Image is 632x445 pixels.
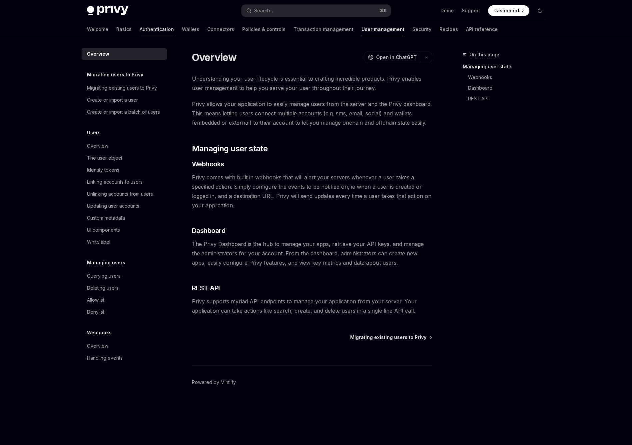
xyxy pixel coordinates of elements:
[535,5,545,16] button: Toggle dark mode
[87,21,108,37] a: Welcome
[192,99,432,127] span: Privy allows your application to easily manage users from the server and the Privy dashboard. Thi...
[82,94,167,106] a: Create or import a user
[87,108,160,116] div: Create or import a batch of users
[87,50,109,58] div: Overview
[82,176,167,188] a: Linking accounts to users
[82,294,167,306] a: Allowlist
[82,306,167,318] a: Denylist
[87,142,108,150] div: Overview
[82,236,167,248] a: Whitelabel
[82,270,167,282] a: Querying users
[87,84,157,92] div: Migrating existing users to Privy
[87,190,153,198] div: Unlinking accounts from users
[87,296,104,304] div: Allowlist
[87,129,101,137] h5: Users
[192,297,432,315] span: Privy supports myriad API endpoints to manage your application from your server. Your application...
[468,93,551,104] a: REST API
[468,72,551,83] a: Webhooks
[82,200,167,212] a: Updating user accounts
[87,354,123,362] div: Handling events
[192,226,226,235] span: Dashboard
[192,173,432,210] span: Privy comes with built in webhooks that will alert your servers whenever a user takes a specified...
[82,152,167,164] a: The user object
[87,329,112,337] h5: Webhooks
[463,61,551,72] a: Managing user state
[192,283,220,293] span: REST API
[350,334,426,341] span: Migrating existing users to Privy
[192,159,224,169] span: Webhooks
[87,308,104,316] div: Denylist
[462,7,480,14] a: Support
[192,74,432,93] span: Understanding your user lifecycle is essential to crafting incredible products. Privy enables use...
[364,52,421,63] button: Open in ChatGPT
[192,143,268,154] span: Managing user state
[82,140,167,152] a: Overview
[466,21,498,37] a: API reference
[350,334,431,341] a: Migrating existing users to Privy
[82,212,167,224] a: Custom metadata
[361,21,404,37] a: User management
[82,164,167,176] a: Identity tokens
[82,282,167,294] a: Deleting users
[182,21,199,37] a: Wallets
[87,202,139,210] div: Updating user accounts
[192,379,236,386] a: Powered by Mintlify
[242,21,286,37] a: Policies & controls
[82,106,167,118] a: Create or import a batch of users
[82,48,167,60] a: Overview
[376,54,417,61] span: Open in ChatGPT
[82,224,167,236] a: UI components
[87,226,120,234] div: UI components
[87,154,122,162] div: The user object
[87,259,125,267] h5: Managing users
[493,7,519,14] span: Dashboard
[87,214,125,222] div: Custom metadata
[82,340,167,352] a: Overview
[87,71,143,79] h5: Migrating users to Privy
[87,166,119,174] div: Identity tokens
[87,238,110,246] div: Whitelabel
[254,7,273,15] div: Search...
[412,21,431,37] a: Security
[242,5,391,17] button: Search...⌘K
[439,21,458,37] a: Recipes
[82,82,167,94] a: Migrating existing users to Privy
[488,5,529,16] a: Dashboard
[380,8,387,13] span: ⌘ K
[87,6,128,15] img: dark logo
[82,188,167,200] a: Unlinking accounts from users
[140,21,174,37] a: Authentication
[116,21,132,37] a: Basics
[87,96,138,104] div: Create or import a user
[294,21,353,37] a: Transaction management
[82,352,167,364] a: Handling events
[87,342,108,350] div: Overview
[192,239,432,267] span: The Privy Dashboard is the hub to manage your apps, retrieve your API keys, and manage the admini...
[468,83,551,93] a: Dashboard
[87,178,143,186] div: Linking accounts to users
[469,51,499,59] span: On this page
[440,7,454,14] a: Demo
[87,284,119,292] div: Deleting users
[192,51,237,63] h1: Overview
[207,21,234,37] a: Connectors
[87,272,121,280] div: Querying users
